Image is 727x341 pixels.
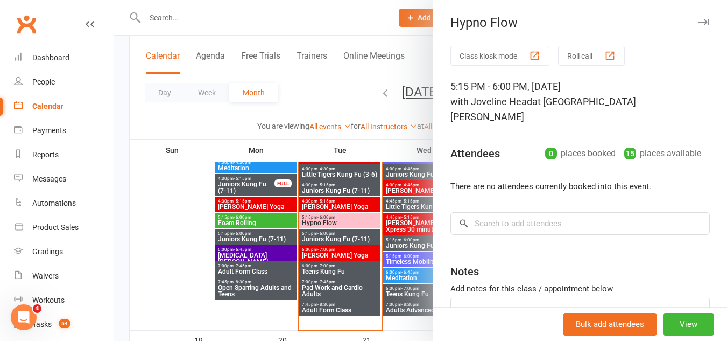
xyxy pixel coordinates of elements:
[11,304,37,330] iframe: Intercom live chat
[32,175,66,183] div: Messages
[32,199,76,207] div: Automations
[450,46,549,66] button: Class kiosk mode
[14,191,114,215] a: Automations
[14,312,114,337] a: Tasks 54
[14,143,114,167] a: Reports
[624,148,636,159] div: 15
[32,102,63,110] div: Calendar
[450,264,479,279] div: Notes
[450,212,710,235] input: Search to add attendees
[32,53,69,62] div: Dashboard
[14,215,114,240] a: Product Sales
[32,78,55,86] div: People
[450,180,710,193] li: There are no attendees currently booked into this event.
[663,313,714,336] button: View
[450,79,710,124] div: 5:15 PM - 6:00 PM, [DATE]
[14,94,114,119] a: Calendar
[14,46,114,70] a: Dashboard
[545,148,557,159] div: 0
[558,46,625,66] button: Roll call
[32,272,59,280] div: Waivers
[450,96,636,122] span: at [GEOGRAPHIC_DATA][PERSON_NAME]
[13,11,40,38] a: Clubworx
[32,247,63,256] div: Gradings
[450,96,532,107] span: with Joveline Head
[14,264,114,288] a: Waivers
[433,15,727,30] div: Hypno Flow
[32,320,52,329] div: Tasks
[32,126,66,135] div: Payments
[545,146,616,161] div: places booked
[563,313,657,336] button: Bulk add attendees
[624,146,701,161] div: places available
[32,150,59,159] div: Reports
[32,223,79,232] div: Product Sales
[14,70,114,94] a: People
[59,319,70,328] span: 54
[14,288,114,312] a: Workouts
[14,119,114,143] a: Payments
[450,146,500,161] div: Attendees
[14,167,114,191] a: Messages
[450,282,710,295] div: Add notes for this class / appointment below
[14,240,114,264] a: Gradings
[32,296,65,304] div: Workouts
[33,304,41,313] span: 4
